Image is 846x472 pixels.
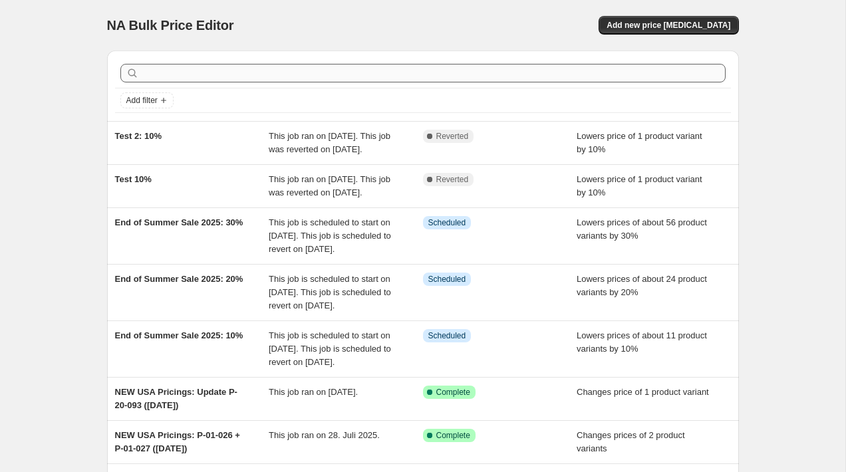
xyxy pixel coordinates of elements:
span: NA Bulk Price Editor [107,18,234,33]
span: NEW USA Pricings: P-01-026 + P-01-027 ([DATE]) [115,430,240,453]
span: Complete [436,387,470,398]
span: End of Summer Sale 2025: 20% [115,274,243,284]
span: Changes price of 1 product variant [577,387,709,397]
span: NEW USA Pricings: Update P-20-093 ([DATE]) [115,387,237,410]
span: Reverted [436,174,469,185]
span: Test 10% [115,174,152,184]
span: Scheduled [428,274,466,285]
span: Complete [436,430,470,441]
span: Reverted [436,131,469,142]
span: Scheduled [428,330,466,341]
span: This job ran on [DATE]. [269,387,358,397]
span: This job is scheduled to start on [DATE]. This job is scheduled to revert on [DATE]. [269,217,391,254]
span: Lowers prices of about 56 product variants by 30% [577,217,707,241]
span: This job is scheduled to start on [DATE]. This job is scheduled to revert on [DATE]. [269,330,391,367]
span: End of Summer Sale 2025: 30% [115,217,243,227]
span: This job is scheduled to start on [DATE]. This job is scheduled to revert on [DATE]. [269,274,391,310]
span: End of Summer Sale 2025: 10% [115,330,243,340]
span: Add new price [MEDICAL_DATA] [607,20,730,31]
span: Lowers prices of about 11 product variants by 10% [577,330,707,354]
span: Scheduled [428,217,466,228]
span: This job ran on [DATE]. This job was reverted on [DATE]. [269,131,390,154]
span: Lowers price of 1 product variant by 10% [577,131,702,154]
span: Add filter [126,95,158,106]
span: This job ran on 28. Juli 2025. [269,430,380,440]
span: This job ran on [DATE]. This job was reverted on [DATE]. [269,174,390,197]
span: Lowers price of 1 product variant by 10% [577,174,702,197]
button: Add new price [MEDICAL_DATA] [599,16,738,35]
span: Changes prices of 2 product variants [577,430,685,453]
button: Add filter [120,92,174,108]
span: Lowers prices of about 24 product variants by 20% [577,274,707,297]
span: Test 2: 10% [115,131,162,141]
